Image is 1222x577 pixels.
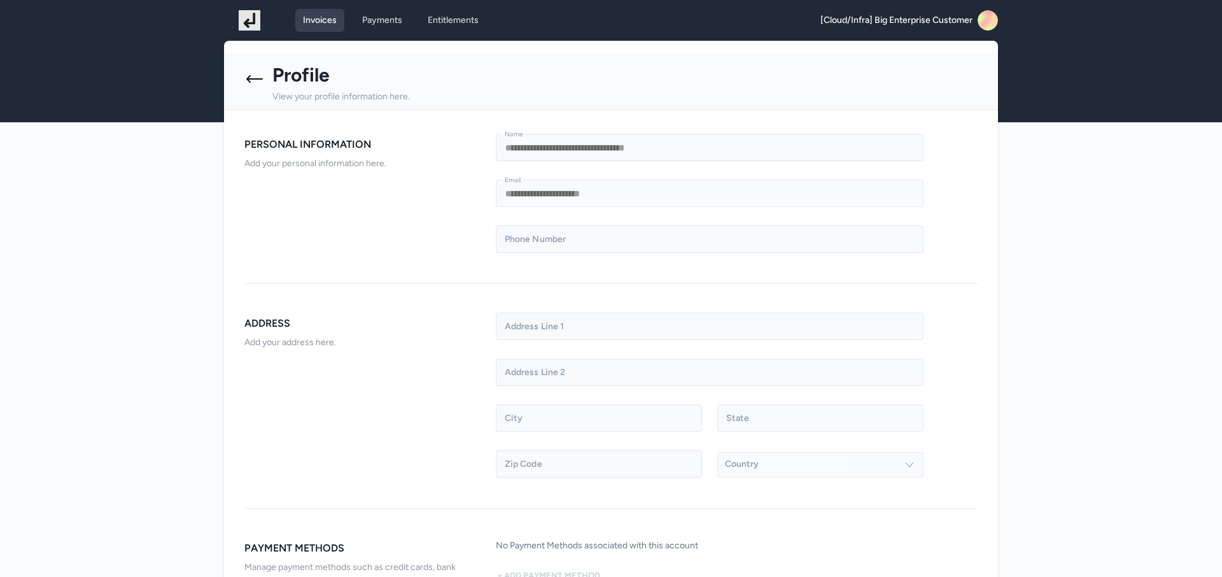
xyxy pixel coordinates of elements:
h2: PERSONAL INFORMATION [244,136,475,153]
a: Payments [355,9,410,32]
h1: No Payment Methods associated with this account [496,539,727,552]
button: Country [717,452,924,478]
span: [Cloud/Infra] Big Enterprise Customer [820,14,973,27]
img: logo_1755619130.png [229,10,270,31]
a: [Cloud/Infra] Big Enterprise Customer [820,10,998,31]
label: Email [505,175,526,185]
a: Invoices [295,9,344,32]
p: View your profile information here. [272,89,410,104]
h2: ADDRESS [244,315,475,332]
p: Add your address here. [244,335,475,350]
h2: PAYMENT METHODS [244,539,475,557]
p: Add your personal information here. [244,156,475,171]
h1: Profile [272,64,467,87]
label: Name [505,129,528,139]
a: Entitlements [420,9,486,32]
